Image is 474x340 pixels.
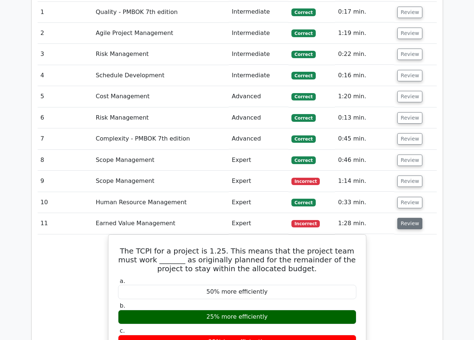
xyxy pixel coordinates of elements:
td: Schedule Development [93,65,229,86]
button: Review [397,70,422,81]
td: 1:20 min. [335,86,394,107]
span: c. [120,327,125,334]
td: 0:16 min. [335,65,394,86]
td: 1 [38,1,93,22]
span: b. [120,302,125,309]
td: Expert [229,192,288,213]
td: Advanced [229,107,288,128]
td: Human Resource Management [93,192,229,213]
span: Correct [291,93,315,100]
button: Review [397,112,422,124]
td: 1:19 min. [335,23,394,44]
td: Complexity - PMBOK 7th edition [93,128,229,149]
button: Review [397,218,422,229]
td: 0:45 min. [335,128,394,149]
td: 0:17 min. [335,1,394,22]
td: Advanced [229,128,288,149]
td: Risk Management [93,107,229,128]
td: 7 [38,128,93,149]
td: Intermediate [229,65,288,86]
button: Review [397,133,422,145]
span: Correct [291,135,315,143]
td: Intermediate [229,23,288,44]
span: Correct [291,199,315,206]
span: Incorrect [291,178,320,185]
td: Quality - PMBOK 7th edition [93,1,229,22]
button: Review [397,176,422,187]
td: 10 [38,192,93,213]
button: Review [397,155,422,166]
td: 11 [38,213,93,234]
td: Advanced [229,86,288,107]
td: Expert [229,213,288,234]
td: 2 [38,23,93,44]
div: 50% more efficiently [118,285,356,299]
td: Expert [229,171,288,192]
button: Review [397,91,422,102]
td: 6 [38,107,93,128]
td: Risk Management [93,44,229,65]
td: Earned Value Management [93,213,229,234]
td: 9 [38,171,93,192]
td: 4 [38,65,93,86]
td: 8 [38,150,93,171]
td: Agile Project Management [93,23,229,44]
span: Incorrect [291,220,320,227]
td: 0:33 min. [335,192,394,213]
td: 0:13 min. [335,107,394,128]
span: Correct [291,29,315,37]
td: Expert [229,150,288,171]
td: 5 [38,86,93,107]
button: Review [397,28,422,39]
td: 0:22 min. [335,44,394,65]
span: Correct [291,51,315,58]
div: 25% more efficiently [118,310,356,324]
td: 0:46 min. [335,150,394,171]
span: Correct [291,156,315,164]
span: Correct [291,8,315,16]
td: Intermediate [229,1,288,22]
td: Scope Management [93,150,229,171]
td: 3 [38,44,93,65]
span: Correct [291,114,315,121]
td: Intermediate [229,44,288,65]
button: Review [397,7,422,18]
span: a. [120,277,125,284]
button: Review [397,197,422,208]
td: 1:28 min. [335,213,394,234]
button: Review [397,49,422,60]
td: Cost Management [93,86,229,107]
h5: The TCPI for a project is 1.25. This means that the project team must work _______ as originally ... [117,247,357,273]
td: Scope Management [93,171,229,192]
span: Correct [291,72,315,79]
td: 1:14 min. [335,171,394,192]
